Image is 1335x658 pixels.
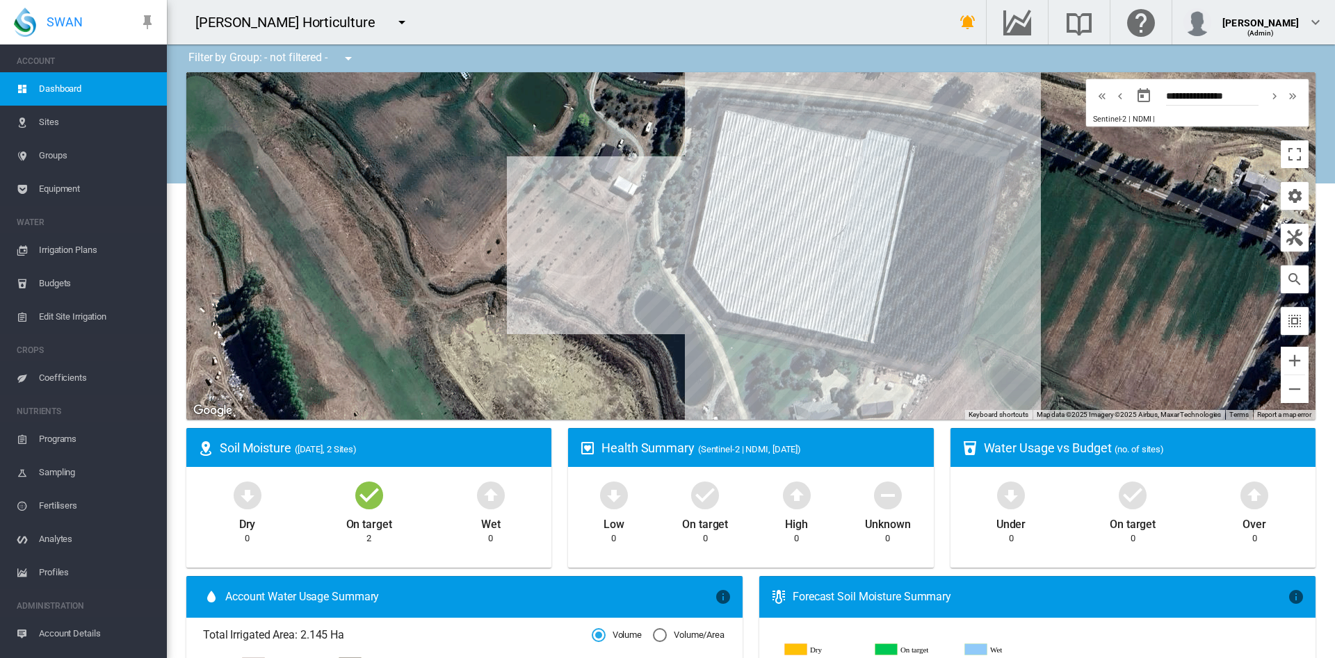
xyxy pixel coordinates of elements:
[1286,313,1303,329] md-icon: icon-select-all
[1247,29,1275,37] span: (Admin)
[794,532,799,545] div: 0
[1281,375,1309,403] button: Zoom out
[1267,88,1282,104] md-icon: icon-chevron-right
[984,439,1304,457] div: Water Usage vs Budget
[785,511,808,532] div: High
[1116,478,1149,511] md-icon: icon-checkbox-marked-circle
[195,13,387,32] div: [PERSON_NAME] Horticulture
[17,400,156,422] span: NUTRIENTS
[39,106,156,139] span: Sites
[604,511,624,532] div: Low
[1110,511,1156,532] div: On target
[954,8,982,36] button: icon-bell-ring
[190,402,236,420] a: Open this area in Google Maps (opens a new window)
[1009,532,1014,545] div: 0
[1281,307,1309,335] button: icon-select-all
[1115,444,1164,454] span: (no. of sites)
[688,478,722,511] md-icon: icon-checkbox-marked-circle
[39,139,156,172] span: Groups
[197,440,214,457] md-icon: icon-map-marker-radius
[346,511,392,532] div: On target
[793,589,1288,604] div: Forecast Soil Moisture Summary
[239,511,256,532] div: Dry
[190,402,236,420] img: Google
[1094,88,1110,104] md-icon: icon-chevron-double-left
[1238,478,1271,511] md-icon: icon-arrow-up-bold-circle
[1124,14,1158,31] md-icon: Click here for help
[231,478,264,511] md-icon: icon-arrow-down-bold-circle
[17,211,156,233] span: WATER
[203,589,220,605] md-icon: icon-water
[39,456,156,489] span: Sampling
[780,478,814,511] md-icon: icon-arrow-up-bold-circle
[698,444,801,454] span: (Sentinel-2 | NDMI, [DATE])
[394,14,410,31] md-icon: icon-menu-down
[17,339,156,361] span: CROPS
[388,8,416,36] button: icon-menu-down
[1252,532,1257,545] div: 0
[39,617,156,650] span: Account Details
[474,478,508,511] md-icon: icon-arrow-up-bold-circle
[39,267,156,300] span: Budgets
[1286,271,1303,288] md-icon: icon-magnify
[611,532,616,545] div: 0
[14,8,36,37] img: SWAN-Landscape-Logo-Colour-drop.png
[960,14,976,31] md-icon: icon-bell-ring
[39,489,156,523] span: Fertilisers
[220,439,540,457] div: Soil Moisture
[703,532,708,545] div: 0
[39,233,156,267] span: Irrigation Plans
[1281,347,1309,375] button: Zoom in
[1153,115,1155,124] span: |
[178,44,366,72] div: Filter by Group: - not filtered -
[481,511,501,532] div: Wet
[295,444,357,454] span: ([DATE], 2 Sites)
[203,627,592,643] span: Total Irrigated Area: 2.145 Ha
[597,478,631,511] md-icon: icon-arrow-down-bold-circle
[17,50,156,72] span: ACCOUNT
[1243,511,1266,532] div: Over
[885,532,890,545] div: 0
[1229,411,1249,418] a: Terms
[139,14,156,31] md-icon: icon-pin
[1131,532,1135,545] div: 0
[1062,14,1096,31] md-icon: Search the knowledge base
[1222,10,1299,24] div: [PERSON_NAME]
[653,629,725,642] md-radio-button: Volume/Area
[47,13,83,31] span: SWAN
[1286,188,1303,204] md-icon: icon-cog
[682,511,728,532] div: On target
[871,478,905,511] md-icon: icon-minus-circle
[1183,8,1211,36] img: profile.jpg
[770,589,787,605] md-icon: icon-thermometer-lines
[39,361,156,395] span: Coefficients
[969,410,1028,420] button: Keyboard shortcuts
[601,439,922,457] div: Health Summary
[592,629,642,642] md-radio-button: Volume
[334,44,362,72] button: icon-menu-down
[1288,589,1304,605] md-icon: icon-information
[39,72,156,106] span: Dashboard
[715,589,731,605] md-icon: icon-information
[353,478,386,511] md-icon: icon-checkbox-marked-circle
[996,511,1026,532] div: Under
[17,595,156,617] span: ADMINISTRATION
[1037,411,1222,418] span: Map data ©2025 Imagery ©2025 Airbus, Maxar Technologies
[1281,265,1309,293] button: icon-magnify
[366,532,371,545] div: 2
[1111,88,1129,104] button: icon-chevron-left
[1285,88,1300,104] md-icon: icon-chevron-double-right
[1265,88,1284,104] button: icon-chevron-right
[994,478,1028,511] md-icon: icon-arrow-down-bold-circle
[1284,88,1302,104] button: icon-chevron-double-right
[39,556,156,589] span: Profiles
[39,300,156,334] span: Edit Site Irrigation
[579,440,596,457] md-icon: icon-heart-box-outline
[785,643,864,656] g: Dry
[245,532,250,545] div: 0
[39,172,156,206] span: Equipment
[1307,14,1324,31] md-icon: icon-chevron-down
[1281,140,1309,168] button: Toggle fullscreen view
[962,440,978,457] md-icon: icon-cup-water
[39,422,156,456] span: Programs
